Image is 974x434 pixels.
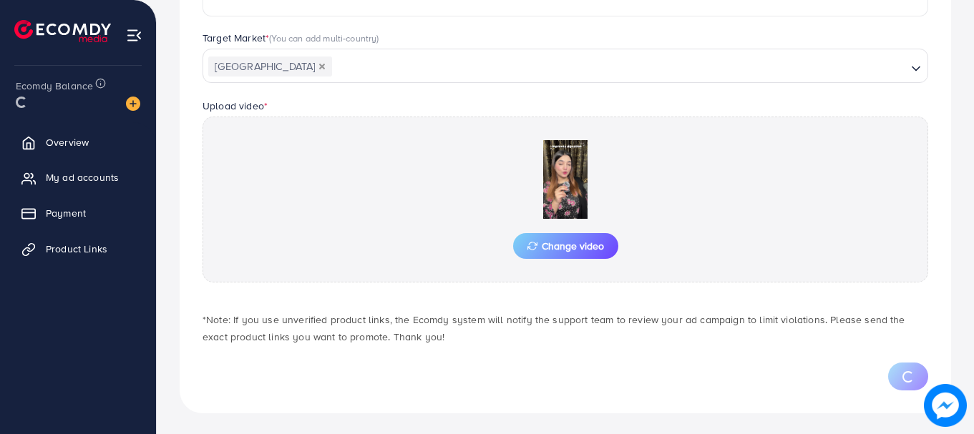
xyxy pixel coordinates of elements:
span: [GEOGRAPHIC_DATA] [208,56,332,77]
img: logo [14,20,111,42]
a: Payment [11,199,145,227]
span: Payment [46,206,86,220]
div: Search for option [203,49,928,83]
input: Search for option [333,56,905,78]
span: Change video [527,241,604,251]
button: Deselect Pakistan [318,63,326,70]
a: Product Links [11,235,145,263]
button: Change video [513,233,618,259]
img: image [925,385,965,425]
img: Preview Image [494,140,637,219]
span: My ad accounts [46,170,119,184]
span: Product Links [46,242,107,256]
span: (You can add multi-country) [269,31,379,44]
img: menu [126,27,142,44]
label: Target Market [203,31,379,45]
label: Upload video [203,99,268,113]
a: My ad accounts [11,163,145,192]
a: Overview [11,128,145,157]
span: Ecomdy Balance [16,79,93,93]
p: *Note: If you use unverified product links, the Ecomdy system will notify the support team to rev... [203,311,928,345]
img: image [126,97,140,111]
span: Overview [46,135,89,149]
